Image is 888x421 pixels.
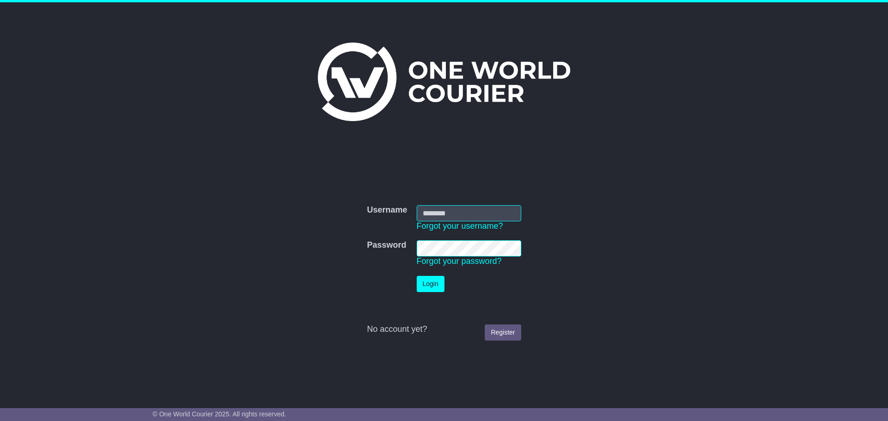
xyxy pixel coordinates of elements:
a: Forgot your password? [417,256,502,266]
img: One World [318,43,570,121]
a: Forgot your username? [417,221,503,231]
label: Username [367,205,407,215]
button: Login [417,276,444,292]
a: Register [485,324,521,341]
span: © One World Courier 2025. All rights reserved. [153,410,286,418]
label: Password [367,240,406,250]
div: No account yet? [367,324,521,335]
